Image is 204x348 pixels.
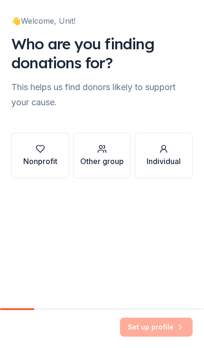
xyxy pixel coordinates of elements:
button: Nonprofit [11,133,69,178]
div: 👋 Welcome, Unit! [11,15,193,27]
div: Individual [147,156,181,167]
div: Who are you finding donations for? [11,34,193,72]
button: Individual [135,133,193,178]
div: Other group [80,156,124,167]
button: Other group [73,133,131,178]
div: This helps us find donors likely to support your cause. [11,80,193,110]
div: Nonprofit [23,156,57,167]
